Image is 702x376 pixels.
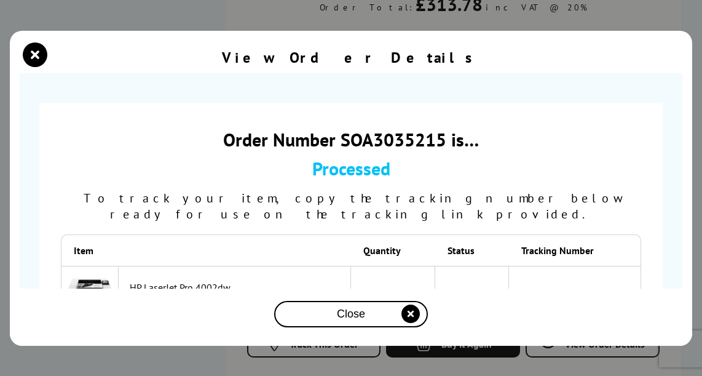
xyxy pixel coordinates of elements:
div: HP LaserJet Pro 4002dw [130,281,344,294]
span: To track your item, copy the tracking number below ready for use on the tracking link provided. [84,190,619,222]
th: Item [61,234,119,266]
span: Close [337,308,365,321]
div: Order Number SOA3035215 is… [61,127,641,151]
td: 1 [351,266,435,326]
div: Processed [61,156,641,180]
th: Status [435,234,509,266]
th: Tracking Number [509,234,641,266]
div: View Order Details [222,48,480,67]
img: HP LaserJet Pro 4002dw [68,273,112,317]
button: close modal [274,301,428,327]
th: Quantity [351,234,435,266]
button: close modal [26,46,44,64]
td: Processed [435,266,509,326]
